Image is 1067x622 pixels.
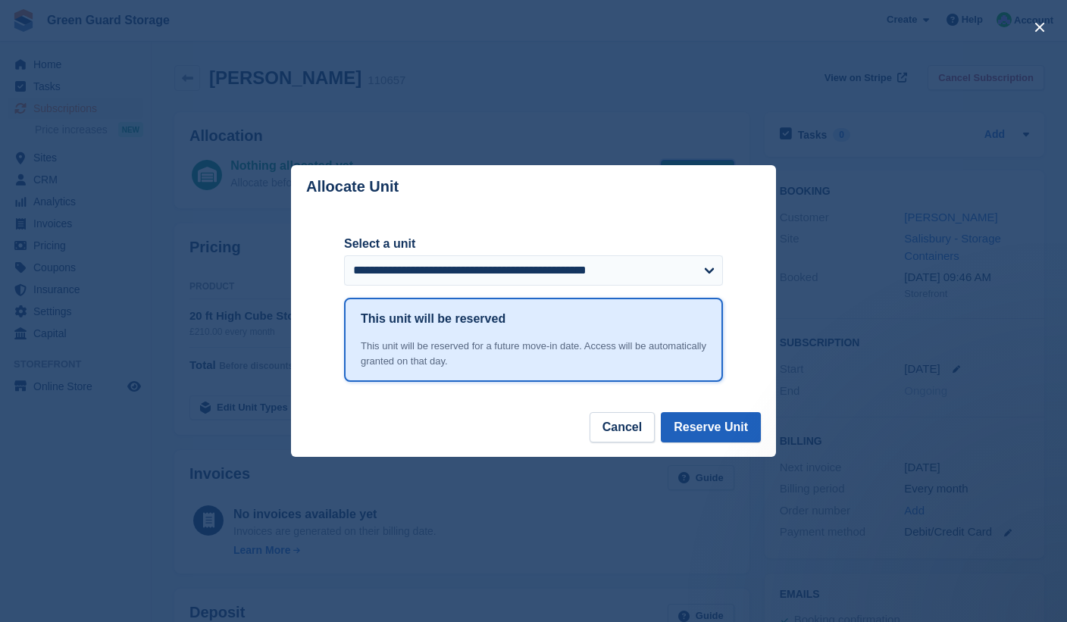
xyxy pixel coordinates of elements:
[590,412,655,442] button: Cancel
[1028,15,1052,39] button: close
[361,310,505,328] h1: This unit will be reserved
[361,339,706,368] div: This unit will be reserved for a future move-in date. Access will be automatically granted on tha...
[661,412,761,442] button: Reserve Unit
[306,178,399,195] p: Allocate Unit
[344,235,723,253] label: Select a unit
